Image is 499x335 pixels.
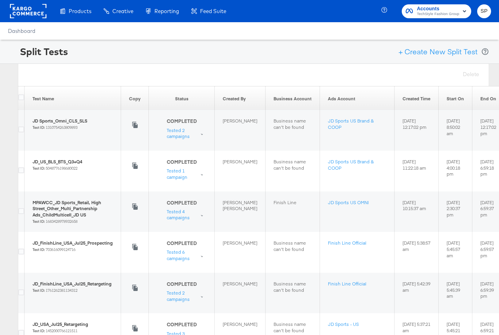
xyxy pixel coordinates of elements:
span: Feed Suite [200,8,226,14]
button: SP [477,4,491,18]
div: Status [157,96,206,102]
td: [DATE] 4:00:18 pm [439,151,472,191]
a: Dashboard [8,28,35,34]
td: [PERSON_NAME] [PERSON_NAME] [215,191,266,232]
td: [DATE] 5:38:57 am [395,232,439,273]
a: JD Sports US OMNI [328,199,369,205]
div: [DATE] 6:59:37 pm [480,199,496,218]
div: Tested 6 campaigns [167,249,197,261]
th: Ads Account [320,86,395,110]
small: 5048776198680022 [33,166,77,171]
div: COMPLETED [167,118,197,124]
th: Test Name [25,86,121,110]
span: JD_USA_Jul25_Retargeting [33,321,88,327]
td: Business name can't be found [266,273,320,314]
div: Tested 4 campaigns [167,209,197,221]
div: Tested 2 campaigns [167,127,197,140]
th: Created Time [395,86,439,110]
div: COMPLETED [167,159,197,165]
strong: Test ID: [33,247,45,252]
div: Split Tests [20,45,68,58]
span: Creative [112,8,133,14]
small: 1310754263809893 [33,125,77,130]
a: JD Sports - US [328,321,359,327]
td: [DATE] 12:17:02 pm [395,110,439,151]
div: COMPLETED [167,321,197,328]
div: COMPLETED [167,281,197,287]
td: Business name can't be found [266,110,320,151]
span: Products [69,8,91,14]
div: [DATE] 6:59:39 pm [480,281,496,299]
span: SP [480,7,488,16]
div: [DATE] 6:59:57 pm [480,240,496,258]
span: TechStyle Fashion Group [417,11,459,17]
div: COMPLETED [167,240,197,247]
td: Finish Line [266,191,320,232]
td: Business name can't be found [266,232,320,273]
td: [PERSON_NAME] [215,232,266,273]
div: Tested 1 campaign [167,168,197,180]
div: COMPLETED [167,199,197,206]
button: + Create New Split Test [395,43,481,60]
a: Finish Line Official [328,240,366,246]
div: [DATE] 6:59:18 pm [480,159,496,177]
span: JD_FinishLine_USA_Jul25_Prospecting [33,240,113,246]
strong: Test ID: [33,166,45,171]
td: [PERSON_NAME] [215,151,266,191]
small: 1683428978932658 [33,219,77,224]
th: Business Account [266,86,320,110]
span: MPAWCC_JD Sports_Retail, High Street_Other_Multi_Partnership Ads_ChildMulticell_JD US [33,199,113,218]
th: Copy [121,86,149,110]
span: Reporting [154,8,179,14]
span: JD_FinishLine_USA_Jul25_Retargeting [33,281,112,287]
td: [DATE] 5:42:39 am [395,273,439,314]
div: [DATE] 12:17:02 pm [480,118,496,136]
th: Start On [439,86,472,110]
button: AccountsTechStyle Fashion Group [402,4,471,18]
a: JD Sports US Brand & COOP [328,159,374,171]
a: Finish Line Official [328,281,366,287]
th: Created By [215,86,266,110]
td: [DATE] 8:50:02 am [439,110,472,151]
td: [PERSON_NAME] [215,273,266,314]
small: 1761262381134312 [33,288,77,293]
strong: Test ID: [33,328,45,333]
td: [PERSON_NAME] [215,110,266,151]
td: [DATE] 11:22:18 am [395,151,439,191]
strong: Test ID: [33,288,45,293]
td: Business name can't be found [266,151,320,191]
td: [DATE] 5:45:39 am [439,273,472,314]
small: 703616099124716 [33,247,75,252]
td: [DATE] 10:15:37 am [395,191,439,232]
span: JD Sports_Omni_CLS_SLS [33,118,87,124]
strong: Test ID: [33,219,45,224]
strong: Test ID: [33,125,45,130]
td: [DATE] 2:30:37 pm [439,191,472,232]
small: 1452000766121511 [33,328,77,333]
a: JD Sports US Brand & COOP [328,118,374,130]
td: [DATE] 5:45:57 am [439,232,472,273]
span: JD_US_BLS_BTS_Q3+Q4 [33,159,82,165]
div: Tested 2 campaigns [167,290,197,302]
span: Accounts [417,5,459,13]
